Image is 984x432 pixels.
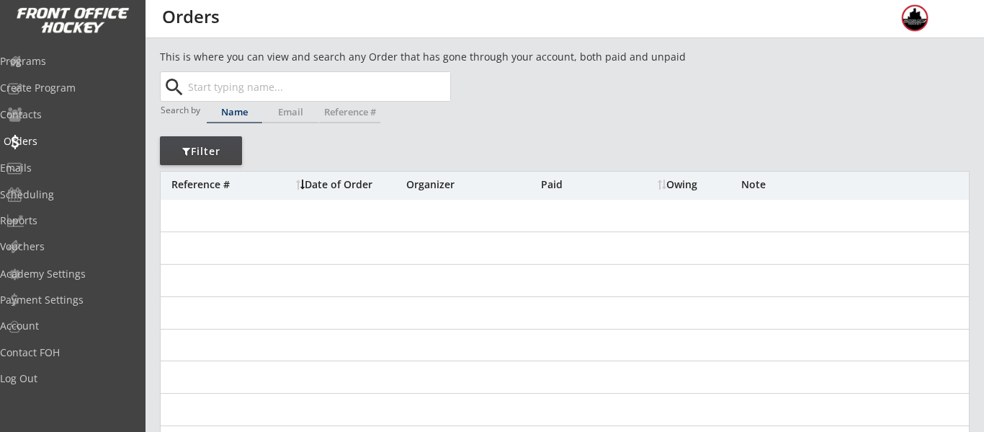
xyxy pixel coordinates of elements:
[161,105,202,115] div: Search by
[207,107,262,117] div: Name
[541,180,619,190] div: Paid
[658,180,741,190] div: Owing
[741,180,969,190] div: Note
[162,76,186,99] button: search
[185,72,450,101] input: Start typing name...
[406,180,537,190] div: Organizer
[160,144,242,159] div: Filter
[160,50,768,64] div: This is where you can view and search any Order that has gone through your account, both paid and...
[171,180,289,190] div: Reference #
[319,107,380,117] div: Reference #
[296,180,403,190] div: Date of Order
[4,136,133,146] div: Orders
[263,107,318,117] div: Email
